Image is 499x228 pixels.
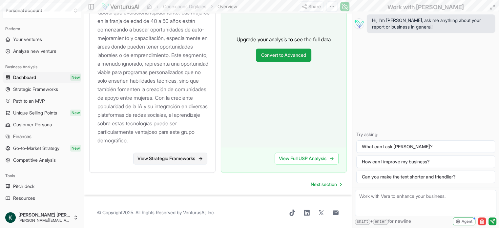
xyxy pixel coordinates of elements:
button: Can you make the text shorter and friendlier? [356,171,495,183]
a: Finances [3,131,81,142]
span: Strategic Frameworks [13,86,58,93]
a: Convert to Advanced [256,49,311,62]
span: Go-to-Market Strategy [13,145,59,152]
a: DashboardNew [3,72,81,83]
button: What can I ask [PERSON_NAME]? [356,140,495,153]
a: View Full USP Analysis [275,153,339,164]
span: Unique Selling Points [13,110,57,116]
a: Customer Persona [3,119,81,130]
span: Path to an MVP [13,98,45,104]
span: Pitch deck [13,183,34,190]
span: Customer Persona [13,121,52,128]
a: Go-to-Market StrategyNew [3,143,81,154]
nav: pagination [305,178,347,191]
p: Try asking: [356,131,495,138]
span: New [70,74,81,81]
span: Dashboard [13,74,36,81]
p: Upgrade your analysis to see the full data [237,35,331,43]
span: Competitive Analysis [13,157,56,163]
span: Next section [311,181,337,188]
img: ACg8ocLikxVos0aXt-_CHM6-3aU_snja7wj6ywZos-aUb6vkz_Iv0Q=s96-c [5,212,16,223]
kbd: shift [355,219,370,225]
a: Resources [3,193,81,203]
button: [PERSON_NAME] [PERSON_NAME][PERSON_NAME][EMAIL_ADDRESS][PERSON_NAME][DOMAIN_NAME] [3,210,81,225]
span: Analyze new venture [13,48,56,54]
button: How can I improve my business? [356,155,495,168]
div: Platform [3,24,81,34]
span: Resources [13,195,35,201]
a: Path to an MVP [3,96,81,106]
img: Vera [354,18,364,29]
span: © Copyright 2025 . All Rights Reserved by . [97,209,215,216]
a: Strategic Frameworks [3,84,81,94]
a: Your ventures [3,34,81,45]
span: [PERSON_NAME][EMAIL_ADDRESS][PERSON_NAME][DOMAIN_NAME] [18,218,71,223]
kbd: enter [373,219,388,225]
a: VenturusAI, Inc [183,210,214,215]
a: Unique Selling PointsNew [3,108,81,118]
button: Agent [453,218,475,225]
span: [PERSON_NAME] [PERSON_NAME] [18,212,71,218]
a: Go to next page [305,178,347,191]
span: Hi, I'm [PERSON_NAME], ask me anything about your report or business in general! [372,17,490,30]
div: Business Analysis [3,62,81,72]
span: New [70,145,81,152]
a: Pitch deck [3,181,81,192]
a: View Strategic Frameworks [133,153,207,164]
a: Competitive Analysis [3,155,81,165]
span: Finances [13,133,31,140]
span: New [70,110,81,116]
span: + for newline [355,218,411,225]
span: Your ventures [13,36,42,43]
div: Tools [3,171,81,181]
span: Agent [462,219,472,224]
a: Analyze new venture [3,46,81,56]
